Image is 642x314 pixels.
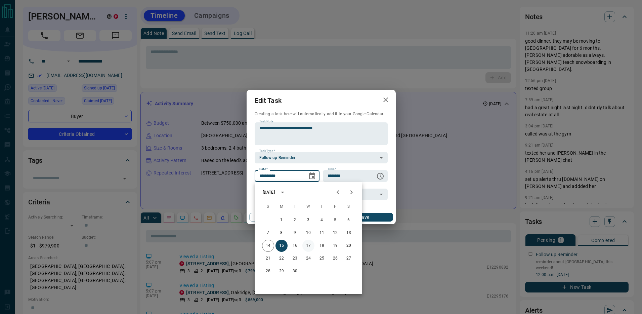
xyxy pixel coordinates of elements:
[262,200,274,213] span: Sunday
[343,214,355,226] button: 6
[329,252,341,265] button: 26
[302,252,314,265] button: 24
[302,240,314,252] button: 17
[328,167,336,171] label: Time
[335,213,393,222] button: Save
[262,240,274,252] button: 14
[277,187,288,198] button: calendar view is open, switch to year view
[262,252,274,265] button: 21
[275,227,288,239] button: 8
[316,214,328,226] button: 4
[259,119,273,124] label: Task Note
[343,240,355,252] button: 20
[259,149,275,153] label: Task Type
[316,227,328,239] button: 11
[275,214,288,226] button: 1
[329,240,341,252] button: 19
[255,152,388,163] div: Follow up Reminder
[316,240,328,252] button: 18
[262,265,274,277] button: 28
[302,214,314,226] button: 3
[275,240,288,252] button: 15
[329,227,341,239] button: 12
[259,167,268,171] label: Date
[302,200,314,213] span: Wednesday
[343,200,355,213] span: Saturday
[343,252,355,265] button: 27
[249,213,307,222] button: Cancel
[289,265,301,277] button: 30
[247,90,290,111] h2: Edit Task
[331,186,345,199] button: Previous month
[289,227,301,239] button: 9
[343,227,355,239] button: 13
[289,200,301,213] span: Tuesday
[289,252,301,265] button: 23
[275,200,288,213] span: Monday
[263,189,275,195] div: [DATE]
[316,200,328,213] span: Thursday
[305,169,319,183] button: Choose date, selected date is Sep 15, 2025
[262,227,274,239] button: 7
[275,252,288,265] button: 22
[289,214,301,226] button: 2
[255,111,388,117] p: Creating a task here will automatically add it to your Google Calendar.
[275,265,288,277] button: 29
[374,169,387,183] button: Choose time, selected time is 12:00 AM
[329,214,341,226] button: 5
[302,227,314,239] button: 10
[289,240,301,252] button: 16
[329,200,341,213] span: Friday
[316,252,328,265] button: 25
[345,186,358,199] button: Next month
